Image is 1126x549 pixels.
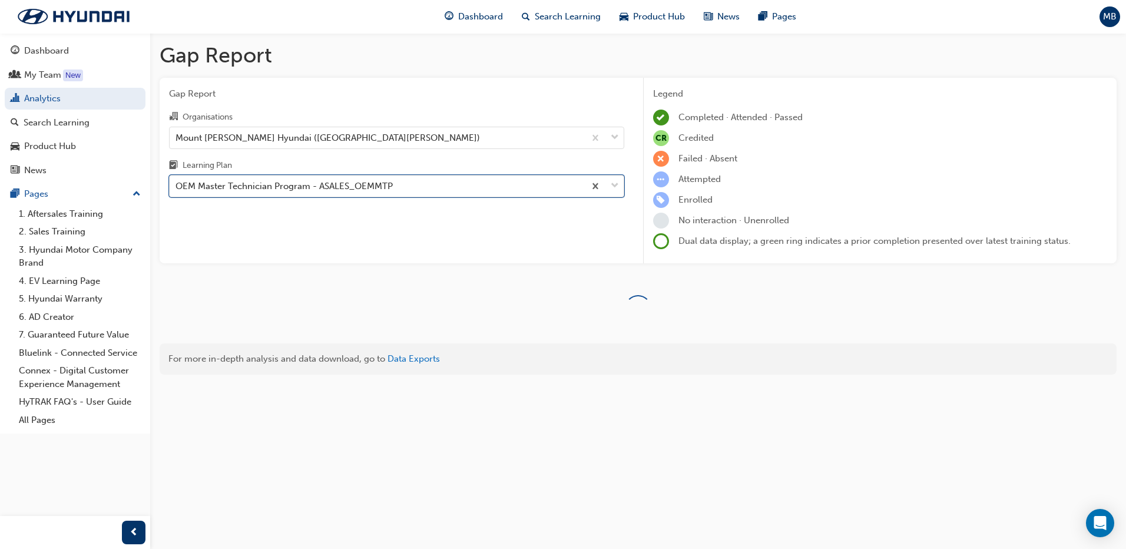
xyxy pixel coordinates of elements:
a: News [5,160,145,181]
div: Dashboard [24,44,69,58]
span: news-icon [11,166,19,176]
span: Dashboard [458,10,503,24]
div: Search Learning [24,116,90,130]
div: Open Intercom Messenger [1086,509,1114,537]
span: guage-icon [445,9,453,24]
span: Enrolled [678,194,713,205]
span: Credited [678,133,714,143]
button: Pages [5,183,145,205]
a: HyTRAK FAQ's - User Guide [14,393,145,411]
a: 2. Sales Training [14,223,145,241]
a: Product Hub [5,135,145,157]
div: OEM Master Technician Program - ASALES_OEMMTP [175,180,393,193]
div: For more in-depth analysis and data download, go to [168,352,1108,366]
a: car-iconProduct Hub [610,5,694,29]
a: 5. Hyundai Warranty [14,290,145,308]
h1: Gap Report [160,42,1117,68]
div: Learning Plan [183,160,232,171]
span: Product Hub [633,10,685,24]
div: Tooltip anchor [63,70,83,81]
span: chart-icon [11,94,19,104]
span: learningRecordVerb_NONE-icon [653,213,669,229]
button: DashboardMy TeamAnalyticsSearch LearningProduct HubNews [5,38,145,183]
span: pages-icon [759,9,767,24]
button: MB [1099,6,1120,27]
a: Bluelink - Connected Service [14,344,145,362]
span: Gap Report [169,87,624,101]
a: 1. Aftersales Training [14,205,145,223]
span: Completed · Attended · Passed [678,112,803,123]
span: Dual data display; a green ring indicates a prior completion presented over latest training status. [678,236,1071,246]
span: MB [1103,10,1117,24]
div: News [24,164,47,177]
span: learningplan-icon [169,161,178,171]
a: Search Learning [5,112,145,134]
a: news-iconNews [694,5,749,29]
a: 6. AD Creator [14,308,145,326]
span: people-icon [11,70,19,81]
a: Dashboard [5,40,145,62]
div: Mount [PERSON_NAME] Hyundai ([GEOGRAPHIC_DATA][PERSON_NAME]) [175,131,480,144]
a: guage-iconDashboard [435,5,512,29]
a: 3. Hyundai Motor Company Brand [14,241,145,272]
div: My Team [24,68,61,82]
span: learningRecordVerb_FAIL-icon [653,151,669,167]
span: Pages [772,10,796,24]
a: Analytics [5,88,145,110]
img: Trak [6,4,141,29]
div: Organisations [183,111,233,123]
a: Connex - Digital Customer Experience Management [14,362,145,393]
span: learningRecordVerb_COMPLETE-icon [653,110,669,125]
span: Attempted [678,174,721,184]
a: My Team [5,64,145,86]
div: Pages [24,187,48,201]
span: up-icon [133,187,141,202]
a: Data Exports [388,353,440,364]
div: Legend [653,87,1108,101]
span: car-icon [11,141,19,152]
a: search-iconSearch Learning [512,5,610,29]
span: car-icon [620,9,628,24]
span: down-icon [611,130,619,145]
span: learningRecordVerb_ATTEMPT-icon [653,171,669,187]
div: Product Hub [24,140,76,153]
span: search-icon [11,118,19,128]
span: guage-icon [11,46,19,57]
span: down-icon [611,178,619,194]
span: No interaction · Unenrolled [678,215,789,226]
a: 4. EV Learning Page [14,272,145,290]
span: null-icon [653,130,669,146]
span: pages-icon [11,189,19,200]
span: Failed · Absent [678,153,737,164]
span: search-icon [522,9,530,24]
span: news-icon [704,9,713,24]
span: prev-icon [130,525,138,540]
a: 7. Guaranteed Future Value [14,326,145,344]
span: Search Learning [535,10,601,24]
span: learningRecordVerb_ENROLL-icon [653,192,669,208]
a: pages-iconPages [749,5,806,29]
a: All Pages [14,411,145,429]
span: organisation-icon [169,112,178,123]
span: News [717,10,740,24]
